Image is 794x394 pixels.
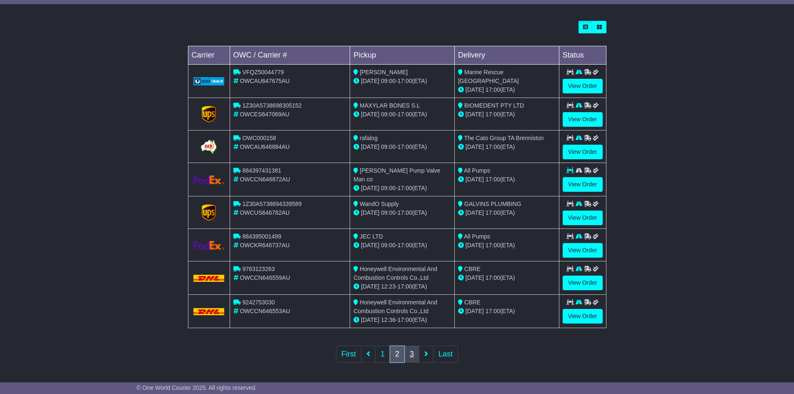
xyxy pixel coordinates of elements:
span: BIOMEDENT PTY LTD [464,102,524,109]
span: 17:00 [486,86,500,93]
span: 1Z30A5738694339589 [242,201,301,207]
a: View Order [563,309,603,324]
div: (ETA) [458,274,556,282]
span: 09:00 [381,242,396,248]
div: (ETA) [458,85,556,94]
span: Honeywell Environmental And Combustion Controls Co.,Ltd [353,266,437,281]
span: 17:00 [486,209,500,216]
span: 09:00 [381,209,396,216]
span: [PERSON_NAME] [360,69,408,75]
span: CBRE [464,299,481,306]
span: MAXYLAR BONES S.L [360,102,420,109]
span: OWCCN646553AU [240,308,290,314]
span: [DATE] [361,185,379,191]
span: OWCAU646884AU [240,143,290,150]
td: Delivery [454,46,559,65]
span: OWCCN646559AU [240,274,290,281]
span: 17:00 [486,274,500,281]
span: GALVINS PLUMBING [464,201,521,207]
td: Pickup [350,46,455,65]
span: 09:00 [381,78,396,84]
span: [DATE] [361,143,379,150]
div: - (ETA) [353,110,451,119]
div: (ETA) [458,175,556,184]
a: 1 [375,346,390,363]
span: 9763123263 [242,266,275,272]
span: 17:00 [398,209,412,216]
span: [DATE] [361,209,379,216]
a: View Order [563,79,603,93]
span: 17:00 [398,143,412,150]
div: (ETA) [458,241,556,250]
a: View Order [563,276,603,290]
a: View Order [563,211,603,225]
div: (ETA) [458,110,556,119]
span: 09:00 [381,185,396,191]
span: 12:23 [381,283,396,290]
td: Status [559,46,606,65]
span: rafalog [360,135,378,141]
div: - (ETA) [353,316,451,324]
span: VFQZ50044779 [242,69,284,75]
span: 884397431381 [242,167,281,174]
span: [DATE] [466,308,484,314]
img: GetCarrierServiceLogo [202,204,216,221]
img: GetCarrierServiceLogo [193,176,225,184]
span: OWCAU647675AU [240,78,290,84]
a: 2 [390,346,405,363]
span: [DATE] [361,283,379,290]
a: Last [433,346,458,363]
img: DHL.png [193,308,225,315]
span: [DATE] [361,111,379,118]
span: [DATE] [466,143,484,150]
a: View Order [563,243,603,258]
div: (ETA) [458,143,556,151]
span: Honeywell Environmental And Combustion Controls Co.,Ltd [353,299,437,314]
div: (ETA) [458,208,556,217]
a: View Order [563,177,603,192]
img: GetCarrierServiceLogo [193,241,225,250]
img: GetCarrierServiceLogo [199,138,218,155]
span: © One World Courier 2025. All rights reserved. [137,384,257,391]
td: OWC / Carrier # [230,46,350,65]
img: DHL.png [193,275,225,281]
span: 17:00 [398,242,412,248]
span: Marine Rescue [GEOGRAPHIC_DATA] [458,69,519,84]
a: 3 [404,346,419,363]
div: - (ETA) [353,241,451,250]
span: [DATE] [466,176,484,183]
span: 12:36 [381,316,396,323]
div: - (ETA) [353,208,451,217]
span: 1Z30A5738698305152 [242,102,301,109]
a: First [336,346,361,363]
span: 17:00 [486,143,500,150]
span: OWCCN646872AU [240,176,290,183]
span: OWCKR646737AU [240,242,290,248]
span: 17:00 [486,242,500,248]
span: 17:00 [398,111,412,118]
span: 09:00 [381,143,396,150]
span: The Cato Group TA Brenniston [464,135,544,141]
span: 17:00 [486,111,500,118]
span: All Pumps [464,167,490,174]
div: - (ETA) [353,282,451,291]
img: GetCarrierServiceLogo [202,106,216,123]
span: [DATE] [466,111,484,118]
span: 884395001499 [242,233,281,240]
div: (ETA) [458,307,556,316]
td: Carrier [188,46,230,65]
span: [DATE] [361,242,379,248]
span: 17:00 [398,316,412,323]
span: [PERSON_NAME] Pump Valve Man co [353,167,440,183]
div: - (ETA) [353,77,451,85]
span: JEC LTD [360,233,383,240]
span: 17:00 [398,283,412,290]
span: [DATE] [361,78,379,84]
a: View Order [563,112,603,127]
span: [DATE] [466,209,484,216]
div: - (ETA) [353,143,451,151]
span: 09:00 [381,111,396,118]
span: 17:00 [398,78,412,84]
span: OWCUS646782AU [240,209,290,216]
span: [DATE] [466,86,484,93]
